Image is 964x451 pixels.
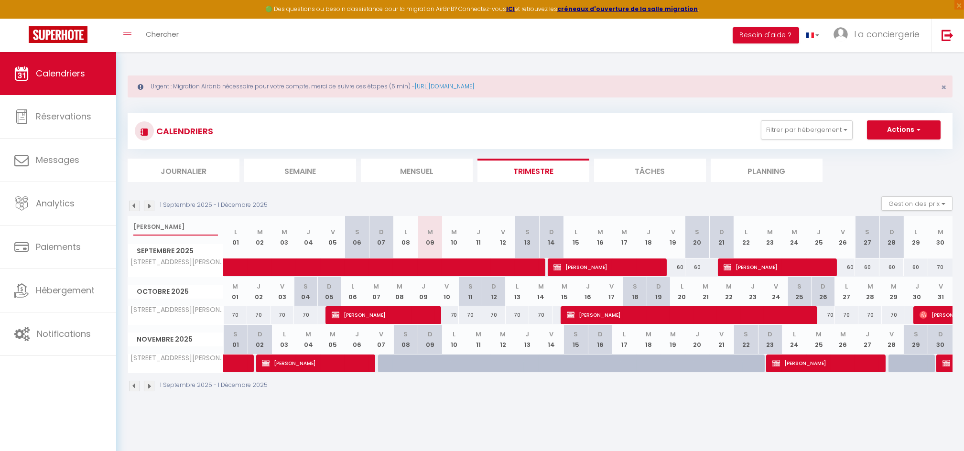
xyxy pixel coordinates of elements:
[468,282,473,291] abbr: S
[506,306,529,324] div: 70
[373,282,379,291] abbr: M
[257,227,263,236] abbr: M
[647,227,650,236] abbr: J
[515,325,540,354] th: 13
[418,325,442,354] th: 09
[549,227,554,236] abbr: D
[224,306,247,324] div: 70
[831,216,856,258] th: 26
[782,325,807,354] th: 24
[867,120,941,140] button: Actions
[576,277,600,306] th: 16
[563,325,588,354] th: 15
[845,282,848,291] abbr: L
[491,325,515,354] th: 12
[435,306,458,324] div: 70
[734,216,758,258] th: 22
[257,282,260,291] abbr: J
[764,277,788,306] th: 24
[271,306,294,324] div: 70
[685,325,710,354] th: 20
[224,325,248,354] th: 01
[160,381,268,390] p: 1 Septembre 2025 - 1 Décembre 2025
[758,325,782,354] th: 23
[355,330,359,339] abbr: J
[476,330,481,339] abbr: M
[816,330,822,339] abbr: M
[361,159,473,182] li: Mensuel
[807,325,831,354] th: 25
[283,330,286,339] abbr: L
[477,227,480,236] abbr: J
[332,306,437,324] span: [PERSON_NAME]
[247,306,271,324] div: 70
[719,227,724,236] abbr: D
[538,282,544,291] abbr: M
[36,154,79,166] span: Messages
[453,330,456,339] abbr: L
[867,282,873,291] abbr: M
[397,282,403,291] abbr: M
[415,82,474,90] a: [URL][DOMAIN_NAME]
[621,227,627,236] abbr: M
[539,216,563,258] th: 14
[879,216,904,258] th: 28
[36,197,75,209] span: Analytics
[303,282,308,291] abbr: S
[637,325,661,354] th: 18
[741,277,764,306] th: 23
[244,159,356,182] li: Semaine
[647,277,670,306] th: 19
[459,277,482,306] th: 11
[515,216,540,258] th: 13
[379,227,384,236] abbr: D
[835,277,858,306] th: 27
[865,227,869,236] abbr: S
[661,325,685,354] th: 19
[751,282,755,291] abbr: J
[904,216,928,258] th: 29
[306,227,310,236] abbr: J
[768,330,772,339] abbr: D
[835,306,858,324] div: 70
[914,330,918,339] abbr: S
[670,277,693,306] th: 20
[597,227,603,236] abbr: M
[788,277,811,306] th: 25
[525,227,530,236] abbr: S
[365,277,388,306] th: 07
[466,216,491,258] th: 11
[904,258,928,276] div: 60
[557,5,698,13] a: créneaux d'ouverture de la salle migration
[321,216,345,258] th: 05
[834,27,848,42] img: ...
[330,330,336,339] abbr: M
[904,325,928,354] th: 29
[891,282,897,291] abbr: M
[272,216,296,258] th: 03
[529,306,552,324] div: 70
[128,159,239,182] li: Journalier
[767,227,773,236] abbr: M
[733,27,799,43] button: Besoin d'aide ?
[466,325,491,354] th: 11
[36,67,85,79] span: Calendriers
[854,28,920,40] span: La conciergerie
[637,216,661,258] th: 18
[879,325,904,354] th: 28
[612,216,637,258] th: 17
[247,277,271,306] th: 02
[37,328,91,340] span: Notifications
[717,277,741,306] th: 22
[529,277,552,306] th: 14
[442,216,466,258] th: 10
[661,216,685,258] th: 19
[351,282,354,291] abbr: L
[130,306,225,313] span: [STREET_ADDRESS][PERSON_NAME] étage · F3 rénové - proche gare
[905,277,929,306] th: 30
[262,354,368,372] span: [PERSON_NAME]
[661,258,685,276] div: 60
[36,284,95,296] span: Hébergement
[719,330,724,339] abbr: V
[563,216,588,258] th: 15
